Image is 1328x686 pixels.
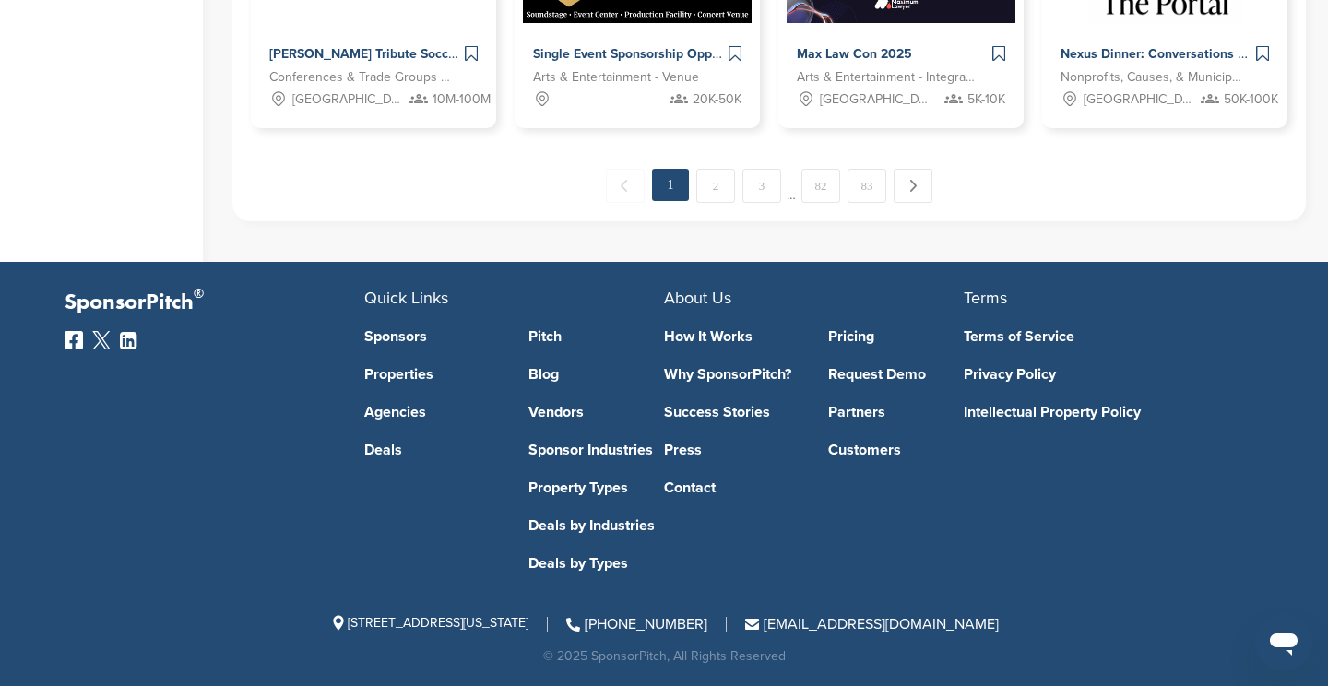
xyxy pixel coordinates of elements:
a: Intellectual Property Policy [964,405,1236,420]
a: Agencies [364,405,501,420]
a: Contact [664,480,800,495]
span: Max Law Con 2025 [797,46,912,62]
a: Sponsor Industries [528,443,665,457]
span: [PERSON_NAME] Tribute Soccer Match with current soccer legends at the American Dream Mall [269,46,842,62]
a: 3 [742,169,781,203]
span: Single Event Sponsorship Opportunities [533,46,769,62]
span: Conferences & Trade Groups - Sports [269,67,450,88]
span: Terms [964,288,1007,308]
a: Vendors [528,405,665,420]
a: Request Demo [828,367,965,382]
a: Deals by Types [528,556,665,571]
a: Pitch [528,329,665,344]
span: 50K-100K [1224,89,1278,110]
a: Next → [894,169,932,203]
a: Privacy Policy [964,367,1236,382]
a: [EMAIL_ADDRESS][DOMAIN_NAME] [745,615,999,633]
a: How It Works [664,329,800,344]
span: Quick Links [364,288,448,308]
a: Terms of Service [964,329,1236,344]
p: SponsorPitch [65,290,364,316]
em: 1 [652,169,689,201]
a: Partners [828,405,965,420]
a: Deals [364,443,501,457]
span: … [787,169,796,202]
a: Deals by Industries [528,518,665,533]
span: ← Previous [606,169,645,203]
span: 5K-10K [967,89,1005,110]
img: Facebook [65,331,83,349]
span: 20K-50K [693,89,741,110]
span: [STREET_ADDRESS][US_STATE] [329,615,528,631]
img: Twitter [92,331,111,349]
div: © 2025 SponsorPitch, All Rights Reserved [65,650,1263,663]
a: Sponsors [364,329,501,344]
a: 82 [801,169,840,203]
span: ® [194,282,204,305]
span: Arts & Entertainment - Venue [533,67,699,88]
iframe: Botón para iniciar la ventana de mensajería [1254,612,1313,671]
span: [GEOGRAPHIC_DATA], [GEOGRAPHIC_DATA] [1084,89,1196,110]
a: Why SponsorPitch? [664,367,800,382]
span: About Us [664,288,731,308]
a: 2 [696,169,735,203]
a: Blog [528,367,665,382]
span: Nonprofits, Causes, & Municipalities - Clubs [1061,67,1241,88]
a: Success Stories [664,405,800,420]
span: [GEOGRAPHIC_DATA], [GEOGRAPHIC_DATA] [820,89,932,110]
a: Property Types [528,480,665,495]
a: [PHONE_NUMBER] [566,615,707,633]
a: Press [664,443,800,457]
span: Arts & Entertainment - Integration - Business [797,67,978,88]
a: Pricing [828,329,965,344]
a: 83 [848,169,886,203]
span: 10M-100M [433,89,491,110]
a: Properties [364,367,501,382]
span: [GEOGRAPHIC_DATA], [GEOGRAPHIC_DATA] [292,89,405,110]
a: Customers [828,443,965,457]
